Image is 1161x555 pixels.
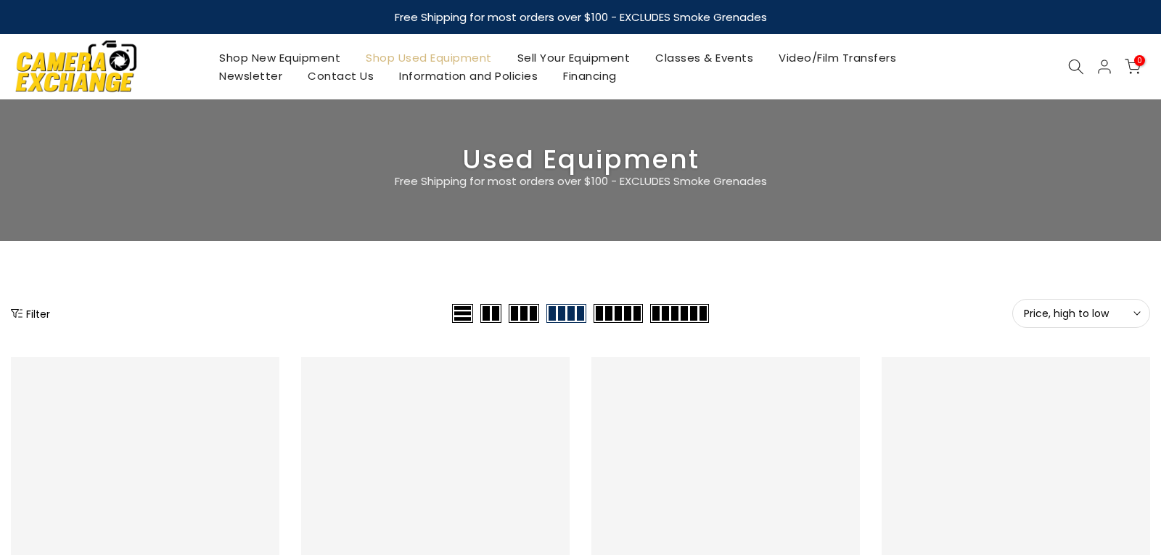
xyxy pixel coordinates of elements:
[1134,55,1145,66] span: 0
[1012,299,1150,328] button: Price, high to low
[353,49,505,67] a: Shop Used Equipment
[11,150,1150,169] h3: Used Equipment
[643,49,766,67] a: Classes & Events
[395,9,767,25] strong: Free Shipping for most orders over $100 - EXCLUDES Smoke Grenades
[207,49,353,67] a: Shop New Equipment
[387,67,551,85] a: Information and Policies
[1125,59,1141,75] a: 0
[504,49,643,67] a: Sell Your Equipment
[207,67,295,85] a: Newsletter
[308,173,853,190] p: Free Shipping for most orders over $100 - EXCLUDES Smoke Grenades
[295,67,387,85] a: Contact Us
[551,67,630,85] a: Financing
[11,306,50,321] button: Show filters
[766,49,909,67] a: Video/Film Transfers
[1024,307,1139,320] span: Price, high to low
